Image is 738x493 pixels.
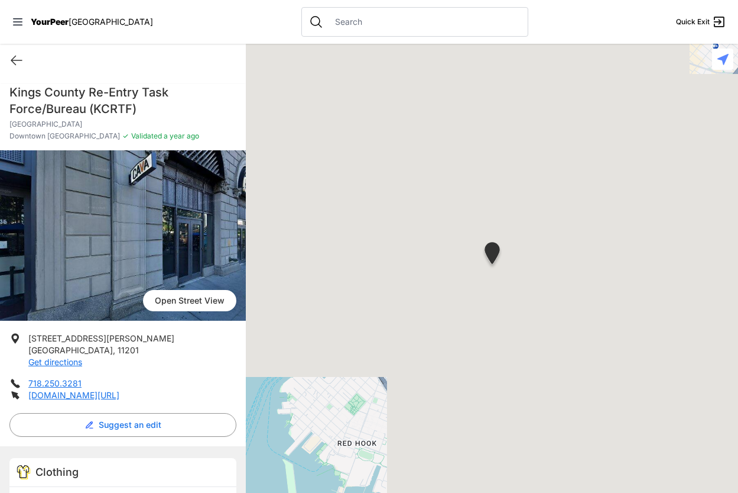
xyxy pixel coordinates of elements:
span: Validated [131,131,162,140]
a: Get directions [28,357,82,367]
span: Open Street View [143,290,236,311]
div: Brooklyn [482,242,502,269]
span: a year ago [162,131,199,140]
span: ✓ [122,131,129,141]
span: YourPeer [31,17,69,27]
input: Search [328,16,521,28]
h1: Kings County Re-Entry Task Force/Bureau (KCRTF) [9,84,236,117]
span: , [113,345,115,355]
span: Downtown [GEOGRAPHIC_DATA] [9,131,120,141]
span: [GEOGRAPHIC_DATA] [69,17,153,27]
a: YourPeer[GEOGRAPHIC_DATA] [31,18,153,25]
a: [DOMAIN_NAME][URL] [28,390,119,400]
span: Quick Exit [676,17,710,27]
a: Quick Exit [676,15,726,29]
span: Suggest an edit [99,419,161,431]
span: 11201 [118,345,139,355]
a: 718.250.3281 [28,378,82,388]
span: [GEOGRAPHIC_DATA] [28,345,113,355]
p: [GEOGRAPHIC_DATA] [9,120,236,129]
span: [STREET_ADDRESS][PERSON_NAME] [28,333,174,343]
button: Suggest an edit [9,413,236,437]
span: Clothing [35,466,79,478]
